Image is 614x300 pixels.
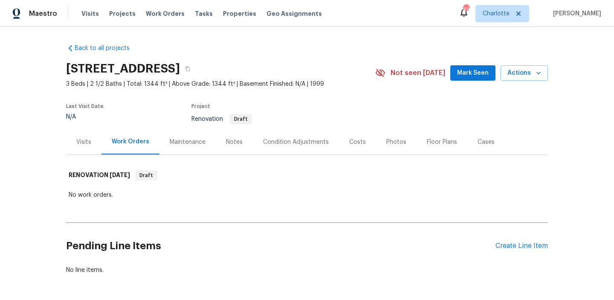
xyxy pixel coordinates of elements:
div: Costs [349,138,366,146]
div: Work Orders [112,137,149,146]
span: [PERSON_NAME] [550,9,601,18]
span: Maestro [29,9,57,18]
div: Maintenance [170,138,206,146]
div: 49 [463,5,469,14]
div: Visits [76,138,91,146]
span: Projects [109,9,136,18]
div: RENOVATION [DATE]Draft [66,162,548,189]
span: Properties [223,9,256,18]
div: Cases [478,138,495,146]
span: Visits [81,9,99,18]
div: No line items. [66,266,548,274]
span: Last Visit Date [66,104,104,109]
div: No work orders. [69,191,545,199]
span: Charlotte [483,9,510,18]
button: Actions [501,65,548,81]
span: Mark Seen [457,68,489,79]
div: Condition Adjustments [263,138,329,146]
div: Floor Plans [427,138,457,146]
span: Not seen [DATE] [391,69,445,77]
span: 3 Beds | 2 1/2 Baths | Total: 1344 ft² | Above Grade: 1344 ft² | Basement Finished: N/A | 1999 [66,80,375,88]
h2: Pending Line Items [66,226,495,266]
span: [DATE] [110,172,130,178]
div: Photos [386,138,406,146]
button: Mark Seen [450,65,495,81]
div: Notes [226,138,243,146]
span: Project [191,104,210,109]
span: Tasks [195,11,213,17]
button: Copy Address [180,61,195,76]
h6: RENOVATION [69,170,130,181]
span: Draft [231,117,251,122]
span: Draft [136,171,156,180]
span: Renovation [191,116,252,122]
span: Work Orders [146,9,185,18]
div: Create Line Item [495,242,548,250]
span: Actions [507,68,541,79]
a: Back to all projects [66,44,148,52]
h2: [STREET_ADDRESS] [66,64,180,73]
div: N/A [66,114,104,120]
span: Geo Assignments [266,9,322,18]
